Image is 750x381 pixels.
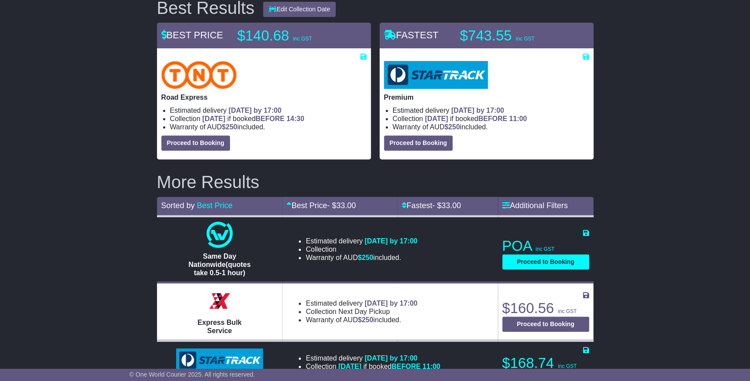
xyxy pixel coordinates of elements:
span: if booked [425,115,527,122]
img: One World Courier: Same Day Nationwide(quotes take 0.5-1 hour) [207,222,233,248]
span: 250 [362,254,373,261]
img: StarTrack: Premium [384,61,488,89]
span: [DATE] [425,115,448,122]
a: Fastest- $33.00 [402,201,461,210]
span: 11:00 [423,363,440,370]
img: TNT Domestic: Road Express [161,61,237,89]
li: Collection [170,115,367,123]
span: [DATE] by 17:00 [364,300,417,307]
span: $ [358,316,373,324]
span: 14:30 [287,115,304,122]
span: inc GST [293,36,312,42]
span: [DATE] [338,363,361,370]
span: $ [444,123,460,131]
li: Collection [306,307,417,316]
span: [DATE] by 17:00 [364,237,417,245]
h2: More Results [157,172,593,192]
span: Same Day Nationwide(quotes take 0.5-1 hour) [188,253,250,276]
span: $ [222,123,237,131]
li: Collection [306,362,440,371]
span: inc GST [558,363,577,369]
li: Warranty of AUD included. [170,123,367,131]
button: Proceed to Booking [384,135,453,151]
span: inc GST [516,36,534,42]
span: if booked [202,115,304,122]
span: $ [358,254,373,261]
li: Estimated delivery [306,354,440,362]
img: StarTrack: Express ATL [176,348,263,372]
li: Estimated delivery [170,106,367,115]
li: Estimated delivery [306,237,417,245]
span: [DATE] by 17:00 [451,107,504,114]
span: BEST PRICE [161,30,223,40]
button: Proceed to Booking [161,135,230,151]
img: Border Express: Express Bulk Service [207,288,233,314]
p: $160.56 [502,300,589,317]
span: Sorted by [161,201,195,210]
span: Express Bulk Service [197,319,241,334]
li: Collection [306,245,417,253]
a: Best Price [197,201,233,210]
span: [DATE] by 17:00 [229,107,282,114]
li: Estimated delivery [306,299,417,307]
li: Warranty of AUD included. [306,316,417,324]
span: [DATE] [202,115,225,122]
li: Estimated delivery [393,106,589,115]
span: BEFORE [478,115,507,122]
span: FASTEST [384,30,439,40]
button: Proceed to Booking [502,254,589,270]
span: 250 [448,123,460,131]
span: inc GST [558,308,577,314]
li: Warranty of AUD included. [393,123,589,131]
li: Collection [393,115,589,123]
span: © One World Courier 2025. All rights reserved. [130,371,255,378]
span: 250 [362,316,373,324]
p: $168.74 [502,354,589,372]
span: if booked [338,363,440,370]
span: [DATE] by 17:00 [364,354,417,362]
p: $140.68 [237,27,346,44]
span: BEFORE [256,115,285,122]
span: - $ [327,201,356,210]
p: Premium [384,93,589,101]
span: 33.00 [441,201,461,210]
span: inc GST [536,246,554,252]
span: 250 [226,123,237,131]
a: Best Price- $33.00 [287,201,356,210]
span: Next Day Pickup [338,308,390,315]
span: - $ [432,201,461,210]
span: 11:00 [509,115,527,122]
span: BEFORE [391,363,420,370]
li: Warranty of AUD included. [306,253,417,262]
span: 33.00 [336,201,356,210]
p: POA [502,237,589,255]
p: Road Express [161,93,367,101]
button: Proceed to Booking [502,317,589,332]
button: Edit Collection Date [263,2,336,17]
p: $743.55 [460,27,569,44]
a: Additional Filters [502,201,568,210]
